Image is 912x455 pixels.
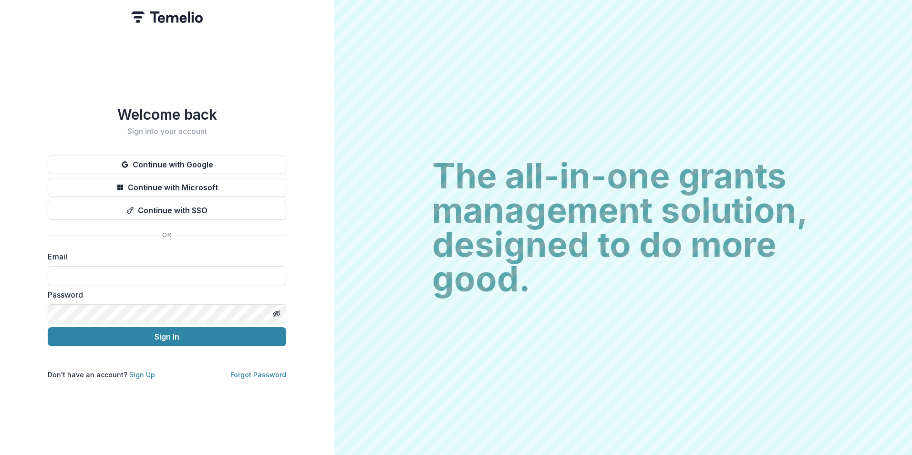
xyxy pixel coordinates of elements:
a: Sign Up [129,371,155,379]
h1: Welcome back [48,106,286,123]
label: Password [48,289,280,300]
button: Sign In [48,327,286,346]
a: Forgot Password [230,371,286,379]
p: Don't have an account? [48,370,155,380]
button: Toggle password visibility [269,306,284,321]
button: Continue with Google [48,155,286,174]
img: Temelio [131,11,203,23]
label: Email [48,251,280,262]
h2: Sign into your account [48,127,286,136]
button: Continue with Microsoft [48,178,286,197]
button: Continue with SSO [48,201,286,220]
